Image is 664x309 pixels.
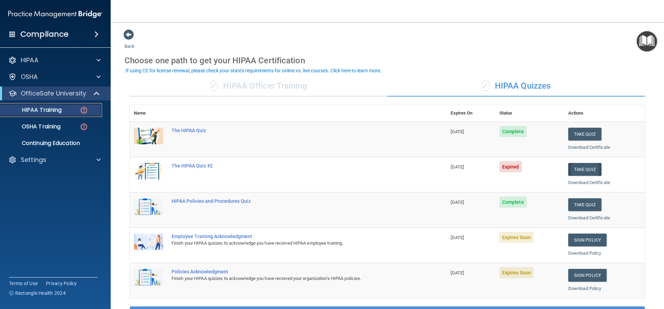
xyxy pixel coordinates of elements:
div: If using CE for license renewal, please check your state's requirements for online vs. live cours... [126,68,381,73]
span: [DATE] [451,235,464,240]
img: danger-circle.6113f641.png [80,122,88,131]
a: Download Certificate [568,145,610,150]
p: Settings [21,156,46,164]
a: Back [124,35,135,49]
img: danger-circle.6113f641.png [80,106,88,115]
div: Policies Acknowledgment [172,269,412,274]
span: [DATE] [451,164,464,170]
a: OfficeSafe University [8,89,100,98]
a: Privacy Policy [46,280,77,287]
button: If using CE for license renewal, please check your state's requirements for online vs. live cours... [124,67,382,74]
p: OSHA [21,73,38,81]
a: HIPAA [8,56,101,64]
span: Ⓒ Rectangle Health 2024 [9,290,66,297]
a: Download Policy [568,251,601,256]
p: Continuing Education [4,140,99,147]
span: [DATE] [451,270,464,275]
p: OSHA Training [4,123,61,130]
span: ✓ [210,81,218,91]
a: OSHA [8,73,101,81]
div: The HIPAA Quiz [172,128,412,133]
p: HIPAA [21,56,38,64]
span: [DATE] [451,200,464,205]
button: Open Resource Center [637,31,657,52]
a: Download Policy [568,286,601,291]
span: Expires Soon [499,232,534,243]
th: Name [130,105,167,122]
div: Choose one path to get your HIPAA Certification [124,51,650,71]
div: Employee Training Acknowledgment [172,234,412,239]
span: Expired [499,161,522,172]
th: Status [495,105,564,122]
a: Download Certificate [568,215,610,220]
span: ✓ [482,81,489,91]
th: Actions [564,105,645,122]
div: HIPAA Policies and Procedures Quiz [172,198,412,204]
iframe: Drift Widget Chat Controller [544,260,656,288]
div: HIPAA Quizzes [387,76,645,97]
div: The HIPAA Quiz #2 [172,163,412,169]
th: Expires On [446,105,495,122]
a: Settings [8,156,101,164]
button: Take Quiz [568,128,601,140]
button: Take Quiz [568,163,601,176]
span: Complete [499,126,527,137]
span: Complete [499,197,527,208]
div: HIPAA Officer Training [130,76,387,97]
h4: Compliance [20,29,68,39]
a: Download Certificate [568,180,610,185]
img: PMB logo [8,7,102,21]
p: OfficeSafe University [21,89,86,98]
div: Finish your HIPAA quizzes to acknowledge you have received your organization’s HIPAA policies. [172,274,412,283]
span: Expires Soon [499,267,534,278]
a: Terms of Use [9,280,38,287]
div: Finish your HIPAA quizzes to acknowledge you have received HIPAA employee training. [172,239,412,247]
button: Take Quiz [568,198,601,211]
p: HIPAA Training [4,107,62,113]
a: Sign Policy [568,234,607,246]
span: [DATE] [451,129,464,134]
